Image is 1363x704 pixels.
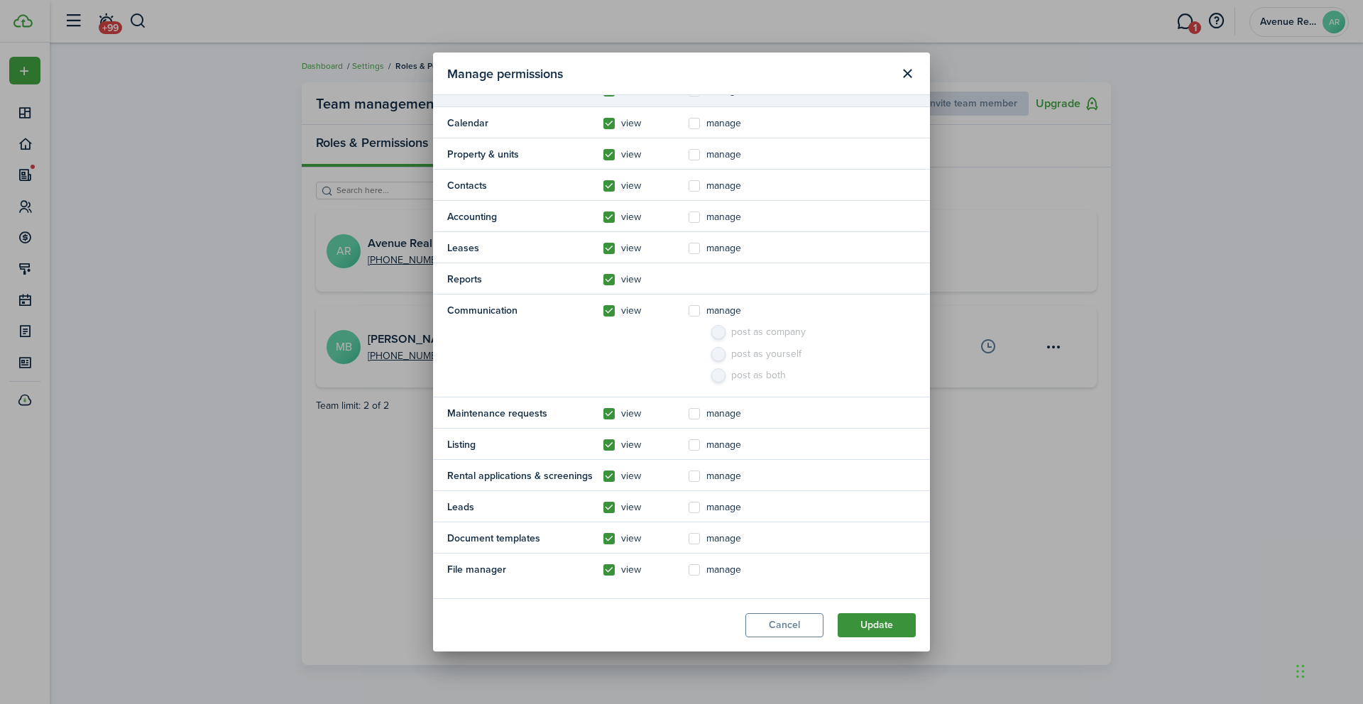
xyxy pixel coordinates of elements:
[689,408,741,419] label: manage
[1296,650,1305,693] div: Drag
[447,406,603,421] h5: Maintenance requests
[447,437,603,452] h5: Listing
[603,408,641,419] label: view
[603,149,641,160] label: view
[603,471,641,482] label: view
[603,305,641,317] label: view
[689,85,753,97] label: manage all
[710,325,930,346] label: post as company
[603,211,641,223] label: view
[447,531,603,546] h5: Document templates
[689,211,741,223] label: manage
[710,368,930,390] label: post as both
[447,209,603,224] h5: Accounting
[603,180,641,192] label: view
[689,502,741,513] label: manage
[689,564,741,576] label: manage
[447,468,603,483] h5: Rental applications & screenings
[745,613,823,637] button: Cancel
[838,613,916,637] button: Update
[689,149,741,160] label: manage
[447,147,603,162] h5: Property & units
[603,502,641,513] label: view
[689,533,741,544] label: manage
[689,180,741,192] label: manage
[447,116,603,131] h5: Calendar
[447,303,603,318] h5: Communication
[603,533,641,544] label: view
[895,62,919,86] button: Close modal
[689,243,741,254] label: manage
[603,564,641,576] label: view
[710,347,930,368] label: post as yourself
[447,178,603,193] h5: Contacts
[689,118,741,129] label: manage
[447,500,603,515] h5: Leads
[603,439,641,451] label: view
[447,60,892,87] modal-title: Manage permissions
[689,439,741,451] label: manage
[603,118,641,129] label: view
[689,305,741,317] label: manage
[603,243,641,254] label: view
[447,272,603,287] h5: Reports
[689,471,741,482] label: manage
[447,562,603,577] h5: File manager
[603,85,653,97] label: view all
[447,241,603,255] h5: Leases
[1292,636,1363,704] iframe: Chat Widget
[603,274,641,285] label: view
